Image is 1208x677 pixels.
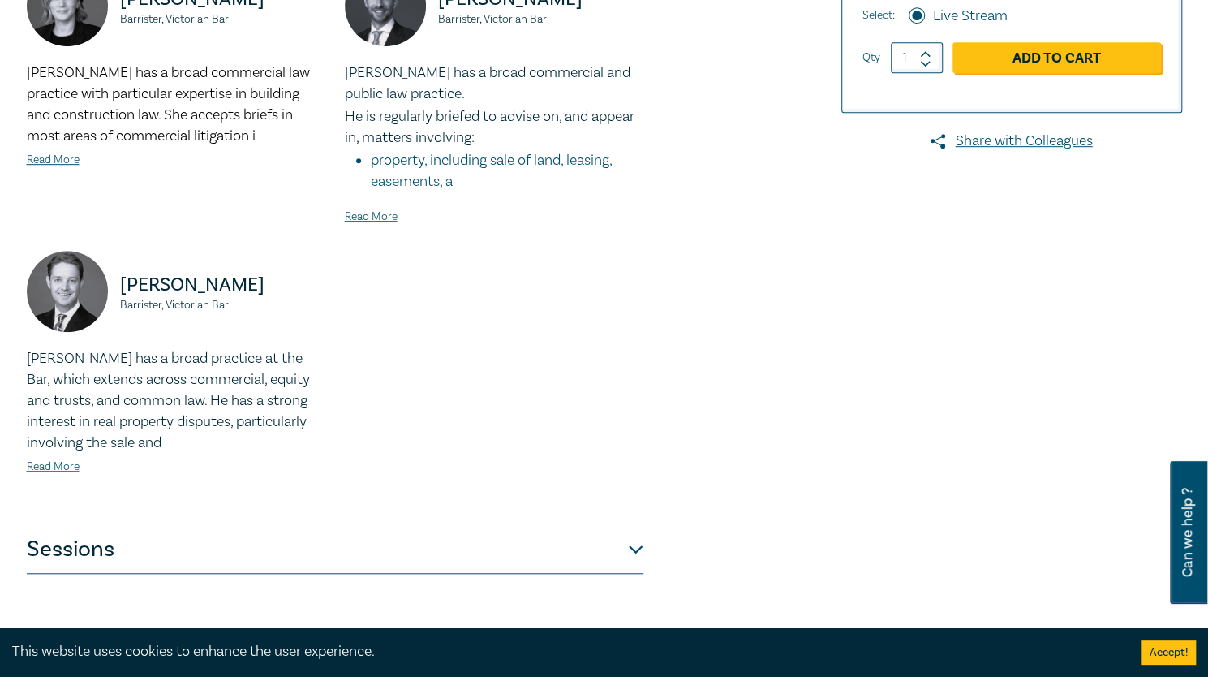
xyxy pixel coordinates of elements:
[371,150,643,192] li: property, including sale of land, leasing, easements, a
[1141,640,1196,665] button: Accept cookies
[27,459,80,474] a: Read More
[27,153,80,167] a: Read More
[12,641,1117,662] div: This website uses cookies to enhance the user experience.
[120,300,325,311] small: Barrister, Victorian Bar
[345,106,643,149] p: He is regularly briefed to advise on, and appear in, matters involving:
[27,525,643,574] button: Sessions
[438,14,643,25] small: Barrister, Victorian Bar
[862,49,880,67] label: Qty
[27,348,325,454] p: [PERSON_NAME] has a broad practice at the Bar, which extends across commercial, equity and trusts...
[1180,471,1195,594] span: Can we help ?
[345,209,398,224] a: Read More
[933,6,1008,27] label: Live Stream
[120,14,325,25] small: Barrister, Victorian Bar
[120,272,325,298] p: [PERSON_NAME]
[891,42,943,73] input: 1
[27,63,310,145] span: [PERSON_NAME] has a broad commercial law practice with particular expertise in building and const...
[345,63,643,105] p: [PERSON_NAME] has a broad commercial and public law practice.
[841,131,1182,152] a: Share with Colleagues
[952,42,1161,73] a: Add to Cart
[27,251,108,332] img: https://s3.ap-southeast-2.amazonaws.com/leo-cussen-store-production-content/Contacts/Mitchell%20K...
[862,6,895,24] span: Select:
